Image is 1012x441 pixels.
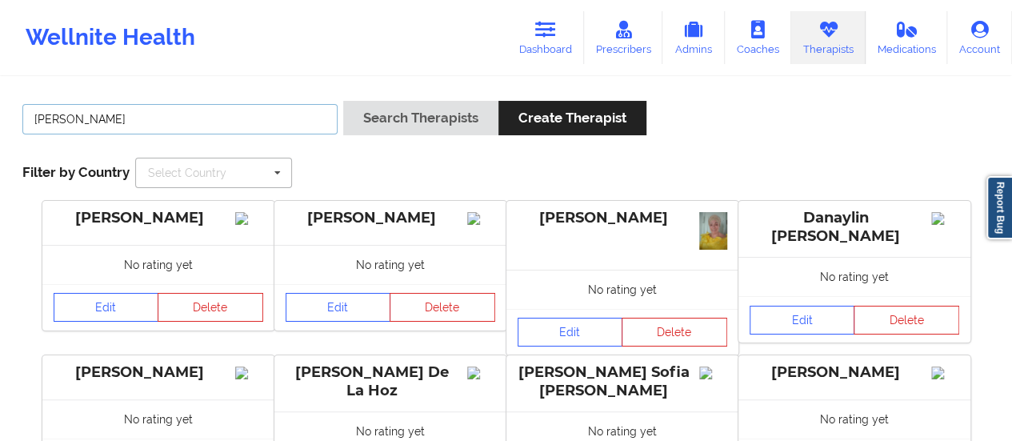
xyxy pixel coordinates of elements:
div: No rating yet [506,270,738,309]
button: Search Therapists [343,101,498,135]
a: Edit [54,293,159,322]
div: [PERSON_NAME] [54,209,263,227]
button: Delete [158,293,263,322]
button: Delete [622,318,727,347]
div: [PERSON_NAME] De La Hoz [286,363,495,400]
a: Dashboard [507,11,584,64]
button: Delete [854,306,959,335]
div: [PERSON_NAME] [286,209,495,227]
input: Search Keywords [22,104,338,134]
a: Report Bug [986,176,1012,239]
img: Image%2Fplaceholer-image.png [467,367,495,379]
img: Image%2Fplaceholer-image.png [931,212,959,225]
a: Account [947,11,1012,64]
div: No rating yet [42,245,274,284]
img: Image%2Fplaceholer-image.png [699,367,727,379]
div: [PERSON_NAME] Sofia [PERSON_NAME] [518,363,727,400]
img: b96d90b8-d88b-4402-be79-b504e9b5f2ef_17577026948209124717847289588971.jpg [699,212,727,250]
a: Edit [286,293,391,322]
div: Select Country [148,167,226,178]
div: No rating yet [738,399,970,439]
div: [PERSON_NAME] [518,209,727,227]
div: Danaylin [PERSON_NAME] [750,209,959,246]
img: Image%2Fplaceholer-image.png [235,212,263,225]
div: No rating yet [738,257,970,296]
button: Create Therapist [498,101,646,135]
div: No rating yet [42,399,274,439]
a: Admins [662,11,725,64]
a: Coaches [725,11,791,64]
div: [PERSON_NAME] [54,363,263,382]
div: [PERSON_NAME] [750,363,959,382]
img: Image%2Fplaceholer-image.png [931,367,959,379]
img: Image%2Fplaceholer-image.png [467,212,495,225]
a: Edit [750,306,855,335]
a: Edit [518,318,623,347]
button: Delete [390,293,495,322]
span: Filter by Country [22,164,130,180]
img: Image%2Fplaceholer-image.png [235,367,263,379]
a: Medications [866,11,948,64]
div: No rating yet [274,245,506,284]
a: Therapists [791,11,866,64]
a: Prescribers [584,11,663,64]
